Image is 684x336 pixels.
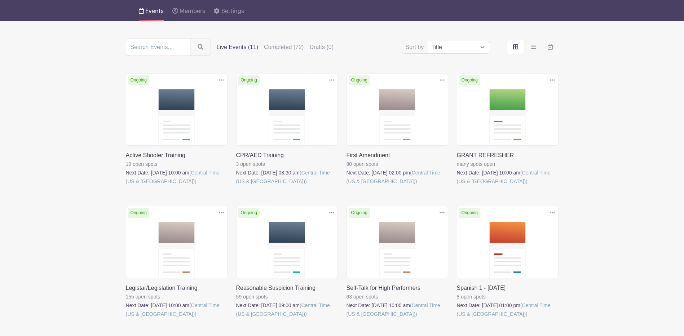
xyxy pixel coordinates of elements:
[126,39,190,56] input: Search Events...
[145,8,164,14] span: Events
[406,43,426,52] label: Sort by
[217,43,259,52] label: Live Events (11)
[264,43,304,52] label: Completed (72)
[221,8,244,14] span: Settings
[309,43,334,52] label: Drafts (0)
[217,43,334,52] div: filters
[180,8,205,14] span: Members
[507,40,559,54] div: order and view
